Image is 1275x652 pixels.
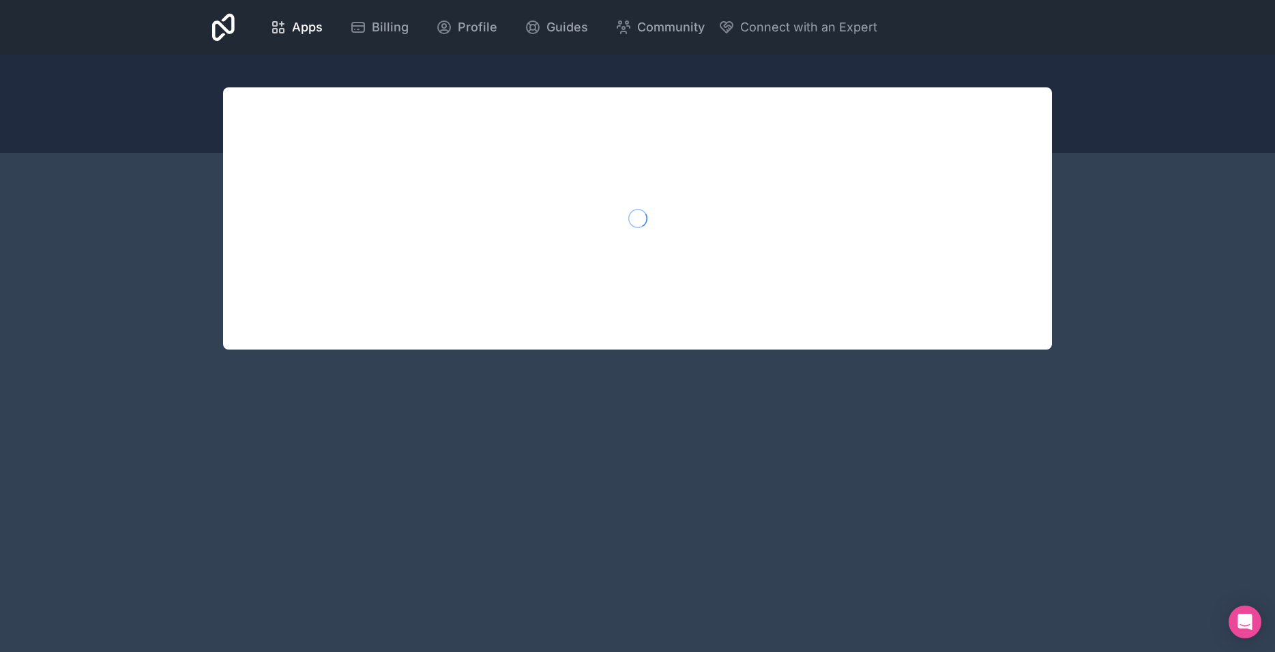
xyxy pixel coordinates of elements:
[637,18,705,37] span: Community
[259,12,334,42] a: Apps
[372,18,409,37] span: Billing
[514,12,599,42] a: Guides
[546,18,588,37] span: Guides
[718,18,877,37] button: Connect with an Expert
[339,12,420,42] a: Billing
[1229,606,1261,638] div: Open Intercom Messenger
[292,18,323,37] span: Apps
[604,12,716,42] a: Community
[425,12,508,42] a: Profile
[740,18,877,37] span: Connect with an Expert
[458,18,497,37] span: Profile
